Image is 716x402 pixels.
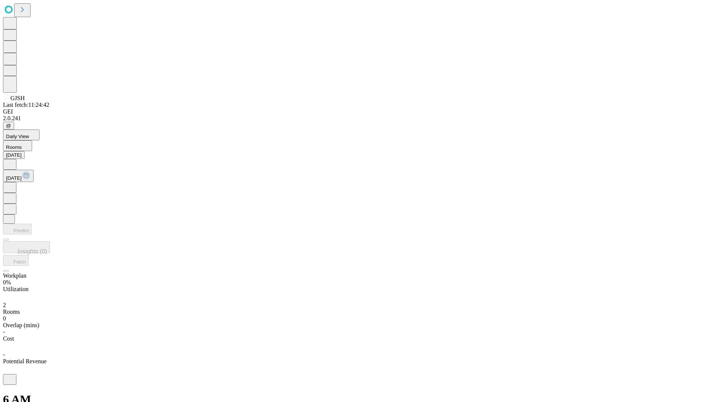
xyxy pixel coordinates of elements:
[3,241,50,253] button: Insights (0)
[3,302,6,308] span: 2
[6,134,29,139] span: Daily View
[3,286,28,292] span: Utilization
[3,351,5,358] span: -
[10,95,25,101] span: GJSH
[3,315,6,322] span: 0
[3,335,14,342] span: Cost
[3,122,14,130] button: @
[3,130,40,140] button: Daily View
[6,144,22,150] span: Rooms
[3,358,47,364] span: Potential Revenue
[3,170,34,182] button: [DATE]
[6,123,11,128] span: @
[3,322,39,328] span: Overlap (mins)
[3,309,20,315] span: Rooms
[18,248,47,255] span: Insights (0)
[3,329,5,335] span: -
[3,115,713,122] div: 2.0.241
[3,279,11,285] span: 0%
[3,151,25,159] button: [DATE]
[3,140,32,151] button: Rooms
[3,272,26,279] span: Workplan
[3,255,29,266] button: Fetch
[6,175,22,181] span: [DATE]
[3,108,713,115] div: GEI
[3,224,32,234] button: Predict
[3,102,49,108] span: Last fetch: 11:24:42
